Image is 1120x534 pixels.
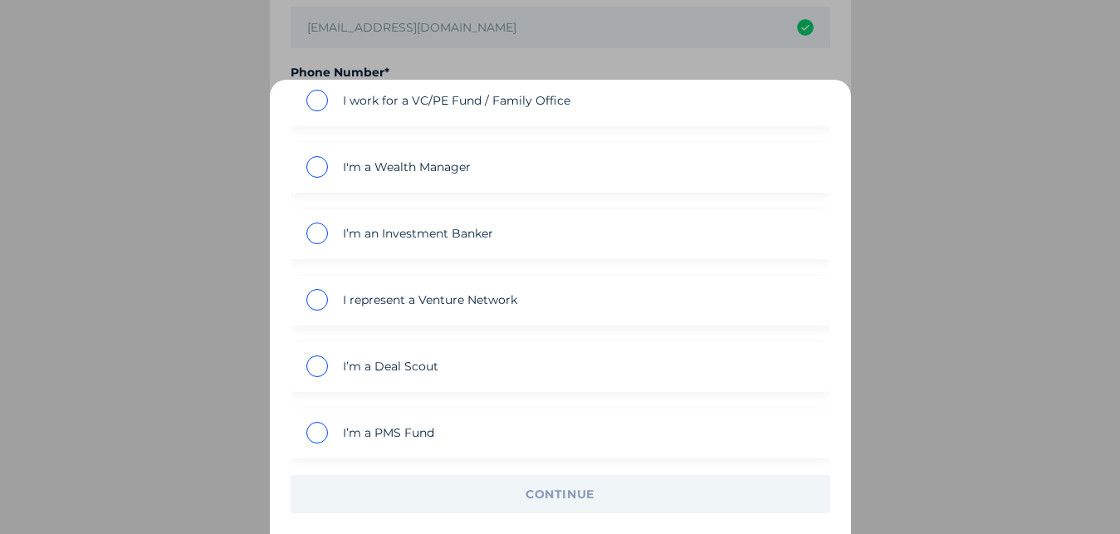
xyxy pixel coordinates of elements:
[343,226,493,241] span: I’m an Investment Banker
[343,359,438,374] span: I’m a Deal Scout
[343,159,471,174] span: I'm a Wealth Manager
[343,425,434,440] span: I’m a PMS Fund
[343,292,517,307] span: I represent a Venture Network
[343,93,570,108] span: I work for a VC/PE Fund / Family Office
